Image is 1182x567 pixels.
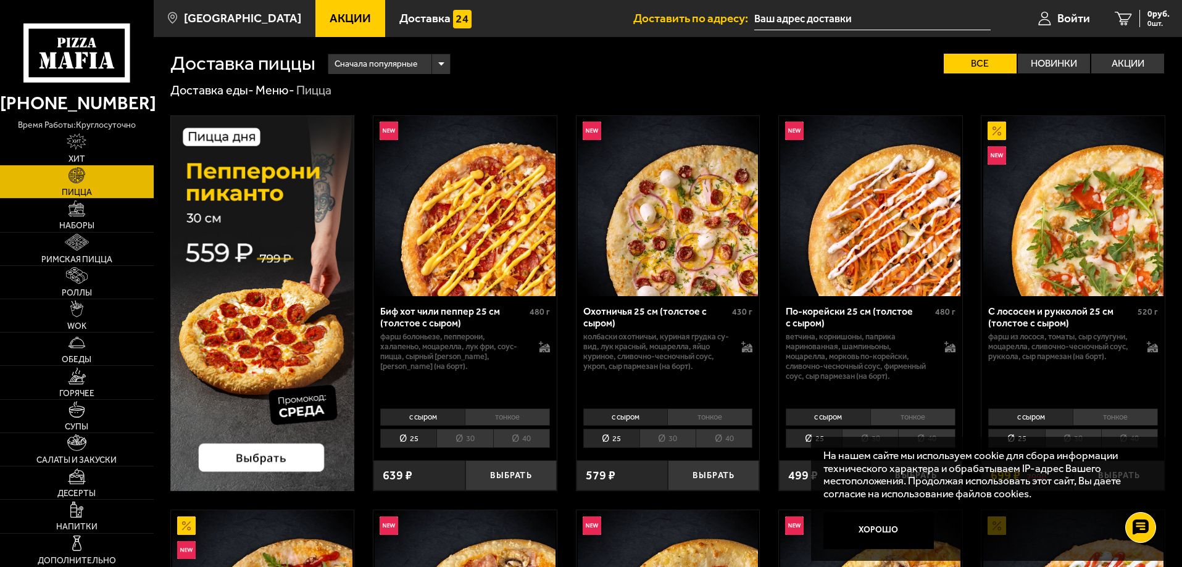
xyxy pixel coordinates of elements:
[988,429,1044,448] li: 25
[36,456,117,465] span: Салаты и закуски
[59,389,94,398] span: Горячее
[1073,408,1158,426] li: тонкое
[380,408,465,426] li: с сыром
[786,408,870,426] li: с сыром
[898,429,955,448] li: 40
[633,12,754,24] span: Доставить по адресу:
[493,429,550,448] li: 40
[779,116,962,296] a: НовинкаПо-корейски 25 см (толстое с сыром)
[788,470,818,482] span: 499 ₽
[1018,54,1091,73] label: Новинки
[177,516,196,535] img: Акционный
[465,460,557,490] button: Выбрать
[335,52,417,76] span: Сначала популярные
[256,83,294,97] a: Меню-
[786,429,842,448] li: 25
[383,470,412,482] span: 639 ₽
[981,116,1165,296] a: АкционныйНовинкаС лососем и рукколой 25 см (толстое с сыром)
[41,255,112,264] span: Римская пицца
[780,116,960,296] img: По-корейски 25 см (толстое с сыром)
[983,116,1163,296] img: С лососем и рукколой 25 см (толстое с сыром)
[380,122,398,140] img: Новинка
[786,332,932,381] p: ветчина, корнишоны, паприка маринованная, шампиньоны, моцарелла, морковь по-корейски, сливочно-че...
[988,146,1006,165] img: Новинка
[62,355,91,364] span: Обеды
[935,307,955,317] span: 480 г
[583,408,668,426] li: с сыром
[170,83,254,97] a: Доставка еды-
[696,429,752,448] li: 40
[69,155,85,163] span: Хит
[184,12,301,24] span: [GEOGRAPHIC_DATA]
[436,429,493,448] li: 30
[530,307,550,317] span: 480 г
[988,122,1006,140] img: Акционный
[754,7,991,30] input: Ваш адрес доставки
[380,429,436,448] li: 25
[786,305,932,329] div: По-корейски 25 см (толстое с сыром)
[823,512,934,549] button: Хорошо
[583,332,730,371] p: колбаски охотничьи, куриная грудка су-вид, лук красный, моцарелла, яйцо куриное, сливочно-чесночн...
[465,408,550,426] li: тонкое
[399,12,451,24] span: Доставка
[59,221,94,230] span: Наборы
[870,408,955,426] li: тонкое
[1138,307,1158,317] span: 520 г
[583,122,601,140] img: Новинка
[668,460,759,490] button: Выбрать
[988,408,1073,426] li: с сыром
[576,116,760,296] a: НовинкаОхотничья 25 см (толстое с сыром)
[380,305,526,329] div: Биф хот чили пеппер 25 см (толстое с сыром)
[583,429,639,448] li: 25
[373,116,557,296] a: НовинкаБиф хот чили пеппер 25 см (толстое с сыром)
[65,423,88,431] span: Супы
[639,429,696,448] li: 30
[453,10,472,28] img: 15daf4d41897b9f0e9f617042186c801.svg
[785,516,804,535] img: Новинка
[62,289,92,297] span: Роллы
[56,523,98,531] span: Напитки
[1147,10,1170,19] span: 0 руб.
[1101,429,1158,448] li: 40
[1057,12,1090,24] span: Войти
[583,305,730,329] div: Охотничья 25 см (толстое с сыром)
[988,332,1134,362] p: фарш из лосося, томаты, сыр сулугуни, моцарелла, сливочно-чесночный соус, руккола, сыр пармезан (...
[67,322,86,331] span: WOK
[57,489,96,498] span: Десерты
[296,83,331,99] div: Пицца
[944,54,1017,73] label: Все
[170,54,315,73] h1: Доставка пиццы
[1091,54,1164,73] label: Акции
[380,332,526,371] p: фарш болоньезе, пепперони, халапеньо, моцарелла, лук фри, соус-пицца, сырный [PERSON_NAME], [PERS...
[667,408,752,426] li: тонкое
[732,307,752,317] span: 430 г
[785,122,804,140] img: Новинка
[583,516,601,535] img: Новинка
[177,541,196,560] img: Новинка
[1045,429,1101,448] li: 30
[380,516,398,535] img: Новинка
[586,470,615,482] span: 579 ₽
[823,449,1146,500] p: На нашем сайте мы используем cookie для сбора информации технического характера и обрабатываем IP...
[375,116,555,296] img: Биф хот чили пеппер 25 см (толстое с сыром)
[1147,20,1170,27] span: 0 шт.
[330,12,371,24] span: Акции
[62,188,92,197] span: Пицца
[988,305,1134,329] div: С лососем и рукколой 25 см (толстое с сыром)
[578,116,758,296] img: Охотничья 25 см (толстое с сыром)
[38,557,116,565] span: Дополнительно
[842,429,898,448] li: 30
